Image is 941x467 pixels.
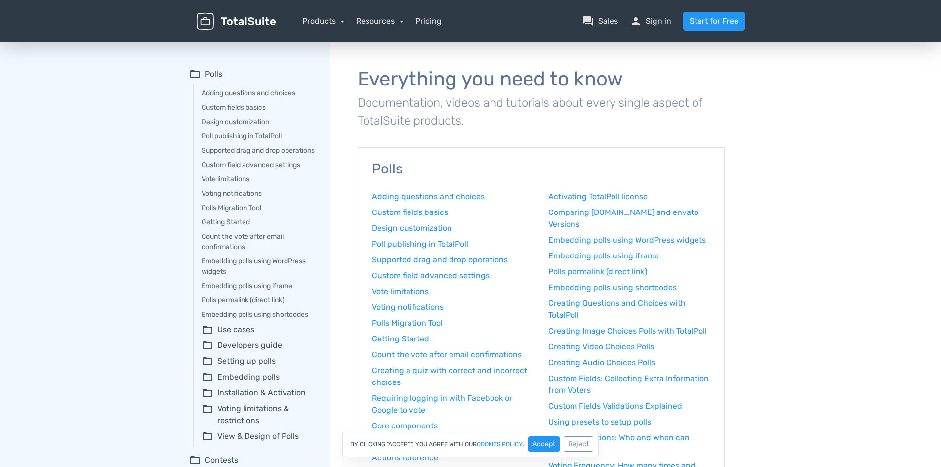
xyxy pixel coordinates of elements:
[202,160,316,170] a: Custom field advanced settings
[548,373,710,396] a: Custom Fields: Collecting Extra Information from Voters
[372,452,534,464] a: Actions reference
[202,309,316,320] a: Embedding polls using shortcodes
[202,203,316,213] a: Polls Migration Tool
[548,357,710,369] a: Creating Audio Choices Polls
[202,256,316,277] a: Embedding polls using WordPress widgets
[548,207,710,230] a: Comparing [DOMAIN_NAME] and envato Versions
[548,416,710,428] a: Using presets to setup polls
[372,317,534,329] a: Polls Migration Tool
[372,238,534,250] a: Poll publishing in TotalPoll
[372,365,534,388] a: Creating a quiz with correct and incorrect choices
[202,102,316,113] a: Custom fields basics
[202,145,316,156] a: Supported drag and drop operations
[372,301,534,313] a: Voting notifications
[372,333,534,345] a: Getting Started
[189,68,316,80] summary: folder_openPolls
[202,174,316,184] a: Vote limitations
[548,282,710,294] a: Embedding polls using shortcodes
[202,217,316,227] a: Getting Started
[202,340,316,351] summary: folder_openDevelopers guide
[358,94,725,129] p: Documentation, videos and tutorials about every single aspect of TotalSuite products.
[202,403,316,426] summary: folder_openVoting limitations & restrictions
[372,349,534,361] a: Count the vote after email confirmations
[582,15,618,27] a: question_answerSales
[548,234,710,246] a: Embedding polls using WordPress widgets
[372,392,534,416] a: Requiring logging in with Facebook or Google to vote
[358,68,725,90] h1: Everything you need to know
[548,297,710,321] a: Creating Questions and Choices with TotalPoll
[548,400,710,412] a: Custom Fields Validations Explained
[202,371,213,383] span: folder_open
[202,355,213,367] span: folder_open
[528,436,560,452] button: Accept
[202,387,213,399] span: folder_open
[548,250,710,262] a: Embedding polls using iframe
[202,281,316,291] a: Embedding polls using iframe
[372,162,710,177] h3: Polls
[202,117,316,127] a: Design customization
[202,88,316,98] a: Adding questions and choices
[564,436,593,452] button: Reject
[630,15,642,27] span: person
[202,387,316,399] summary: folder_openInstallation & Activation
[197,13,276,30] img: TotalSuite for WordPress
[189,454,316,466] summary: folder_openContests
[356,16,404,26] a: Resources
[548,191,710,203] a: Activating TotalPoll license
[189,454,201,466] span: folder_open
[372,286,534,297] a: Vote limitations
[202,295,316,305] a: Polls permalink (direct link)
[302,16,345,26] a: Products
[202,403,213,426] span: folder_open
[202,340,213,351] span: folder_open
[477,441,523,447] a: cookies policy
[372,207,534,218] a: Custom fields basics
[582,15,594,27] span: question_answer
[548,341,710,353] a: Creating Video Choices Polls
[372,270,534,282] a: Custom field advanced settings
[683,12,745,31] a: Start for Free
[372,420,534,432] a: Core components
[548,325,710,337] a: Creating Image Choices Polls with TotalPoll
[202,324,213,336] span: folder_open
[202,371,316,383] summary: folder_openEmbedding polls
[372,191,534,203] a: Adding questions and choices
[202,231,316,252] a: Count the vote after email confirmations
[372,254,534,266] a: Supported drag and drop operations
[202,188,316,199] a: Voting notifications
[202,131,316,141] a: Poll publishing in TotalPoll
[202,430,213,442] span: folder_open
[189,68,201,80] span: folder_open
[202,324,316,336] summary: folder_openUse cases
[372,222,534,234] a: Design customization
[548,266,710,278] a: Polls permalink (direct link)
[630,15,671,27] a: personSign in
[415,15,442,27] a: Pricing
[202,430,316,442] summary: folder_openView & Design of Polls
[342,431,599,457] div: By clicking "Accept", you agree with our .
[202,355,316,367] summary: folder_openSetting up polls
